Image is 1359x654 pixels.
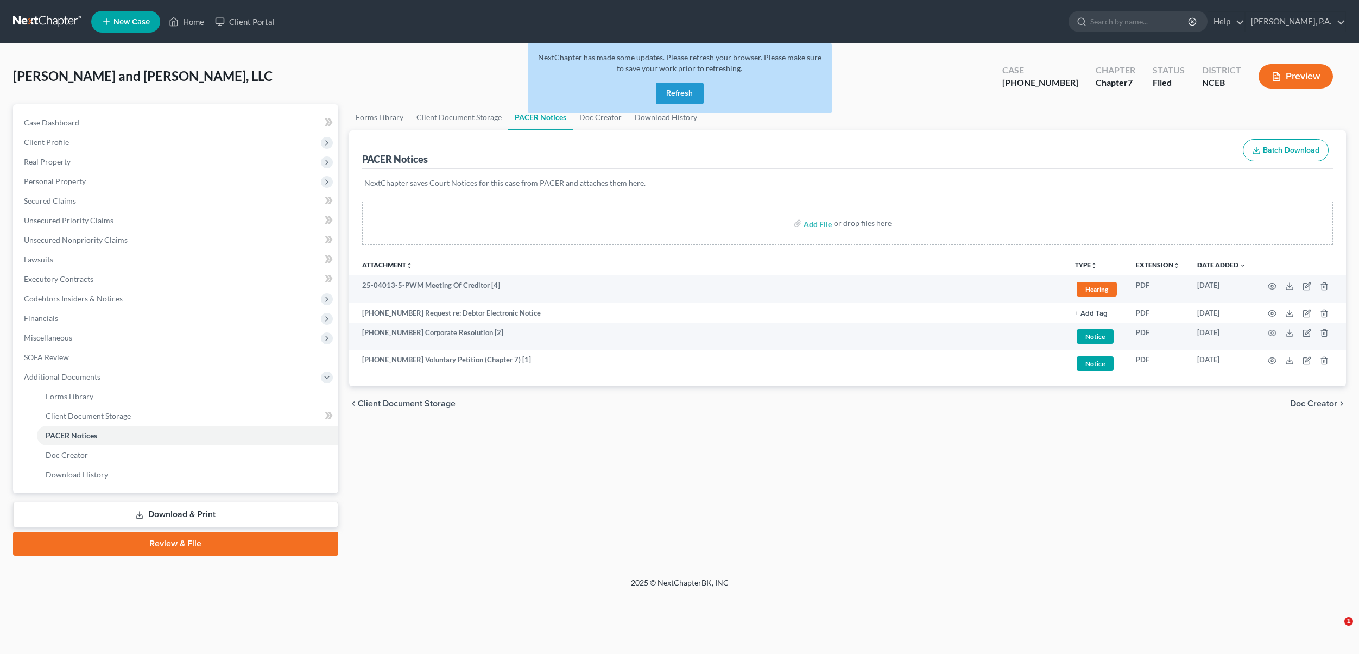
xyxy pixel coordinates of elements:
td: [DATE] [1189,350,1255,378]
a: Forms Library [349,104,410,130]
td: [PHONE_NUMBER] Corporate Resolution [2] [349,323,1066,350]
div: PACER Notices [362,153,428,166]
td: [DATE] [1189,303,1255,323]
span: Notice [1077,356,1114,371]
a: Client Portal [210,12,280,32]
a: Client Document Storage [410,104,508,130]
a: Forms Library [37,387,338,406]
i: chevron_right [1337,399,1346,408]
a: Notice [1075,328,1118,345]
span: 1 [1344,617,1353,626]
button: chevron_left Client Document Storage [349,399,456,408]
i: unfold_more [406,262,413,269]
td: [DATE] [1189,275,1255,303]
a: + Add Tag [1075,308,1118,318]
span: Client Document Storage [358,399,456,408]
td: [PHONE_NUMBER] Request re: Debtor Electronic Notice [349,303,1066,323]
span: Codebtors Insiders & Notices [24,294,123,303]
td: PDF [1127,323,1189,350]
td: [DATE] [1189,323,1255,350]
p: NextChapter saves Court Notices for this case from PACER and attaches them here. [364,178,1331,188]
div: Case [1002,64,1078,77]
a: Home [163,12,210,32]
span: Lawsuits [24,255,53,264]
span: Client Profile [24,137,69,147]
span: Financials [24,313,58,323]
a: Extensionunfold_more [1136,261,1180,269]
span: Forms Library [46,392,93,401]
button: Preview [1259,64,1333,89]
button: Batch Download [1243,139,1329,162]
a: Attachmentunfold_more [362,261,413,269]
div: Chapter [1096,77,1135,89]
i: expand_more [1240,262,1246,269]
span: Hearing [1077,282,1117,297]
span: NextChapter has made some updates. Please refresh your browser. Please make sure to save your wor... [538,53,821,73]
span: Notice [1077,329,1114,344]
a: Secured Claims [15,191,338,211]
button: Doc Creator chevron_right [1290,399,1346,408]
span: Doc Creator [46,450,88,460]
td: 25-04013-5-PWM Meeting Of Creditor [4] [349,275,1066,303]
div: [PHONE_NUMBER] [1002,77,1078,89]
a: SOFA Review [15,348,338,367]
td: PDF [1127,350,1189,378]
a: PACER Notices [508,104,573,130]
span: Unsecured Priority Claims [24,216,113,225]
a: Date Added expand_more [1197,261,1246,269]
span: 7 [1128,77,1133,87]
span: Unsecured Nonpriority Claims [24,235,128,244]
iframe: Intercom live chat [1322,617,1348,643]
a: Doc Creator [37,445,338,465]
div: NCEB [1202,77,1241,89]
td: PDF [1127,303,1189,323]
div: Filed [1153,77,1185,89]
span: Doc Creator [1290,399,1337,408]
a: Executory Contracts [15,269,338,289]
span: Download History [46,470,108,479]
span: Executory Contracts [24,274,93,284]
span: [PERSON_NAME] and [PERSON_NAME], LLC [13,68,273,84]
i: unfold_more [1091,262,1097,269]
a: Download & Print [13,502,338,527]
div: District [1202,64,1241,77]
a: Download History [37,465,338,485]
button: Refresh [656,83,704,104]
i: unfold_more [1173,262,1180,269]
input: Search by name... [1090,11,1190,32]
a: Notice [1075,355,1118,373]
a: Client Document Storage [37,406,338,426]
a: Hearing [1075,280,1118,298]
a: [PERSON_NAME], P.A. [1246,12,1345,32]
span: Miscellaneous [24,333,72,342]
td: PDF [1127,275,1189,303]
span: Batch Download [1263,146,1319,155]
button: + Add Tag [1075,310,1108,317]
div: or drop files here [834,218,892,229]
span: PACER Notices [46,431,97,440]
a: Unsecured Priority Claims [15,211,338,230]
span: Additional Documents [24,372,100,381]
span: SOFA Review [24,353,69,362]
span: Secured Claims [24,196,76,205]
td: [PHONE_NUMBER] Voluntary Petition (Chapter 7) [1] [349,350,1066,378]
span: Case Dashboard [24,118,79,127]
a: Help [1208,12,1244,32]
a: Case Dashboard [15,113,338,133]
span: Personal Property [24,177,86,186]
span: Client Document Storage [46,411,131,420]
div: Chapter [1096,64,1135,77]
button: TYPEunfold_more [1075,262,1097,269]
div: 2025 © NextChapterBK, INC [370,577,989,597]
span: Real Property [24,157,71,166]
a: Unsecured Nonpriority Claims [15,230,338,250]
a: PACER Notices [37,426,338,445]
a: Lawsuits [15,250,338,269]
i: chevron_left [349,399,358,408]
span: New Case [113,18,150,26]
div: Status [1153,64,1185,77]
a: Review & File [13,532,338,556]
